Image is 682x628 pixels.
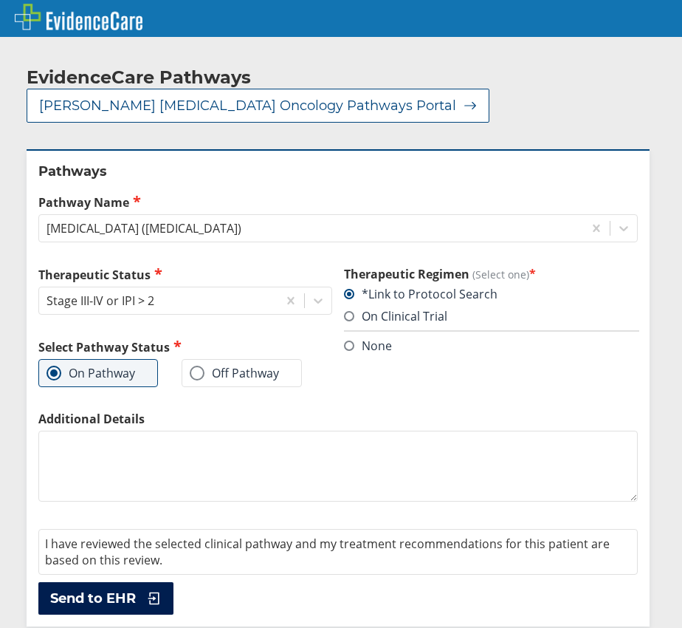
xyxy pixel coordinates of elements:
button: [PERSON_NAME] [MEDICAL_DATA] Oncology Pathways Portal [27,89,489,123]
label: On Pathway [46,366,135,380]
h2: Pathways [38,163,638,180]
label: Additional Details [38,411,638,427]
h3: Therapeutic Regimen [344,266,638,282]
span: (Select one) [472,267,529,281]
img: EvidenceCare [15,4,142,30]
label: Off Pathway [190,366,279,380]
span: Send to EHR [50,590,136,607]
button: Send to EHR [38,582,173,615]
label: Pathway Name [38,194,638,211]
label: On Clinical Trial [344,308,447,324]
h2: Select Pathway Status [38,338,332,355]
div: Stage III-IV or IPI > 2 [46,293,154,309]
label: None [344,338,392,354]
span: I have reviewed the selected clinical pathway and my treatment recommendations for this patient a... [45,536,610,568]
h2: EvidenceCare Pathways [27,66,251,89]
span: [PERSON_NAME] [MEDICAL_DATA] Oncology Pathways Portal [39,97,456,115]
div: [MEDICAL_DATA] ([MEDICAL_DATA]) [46,220,241,236]
label: *Link to Protocol Search [344,286,497,302]
label: Therapeutic Status [38,266,332,283]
